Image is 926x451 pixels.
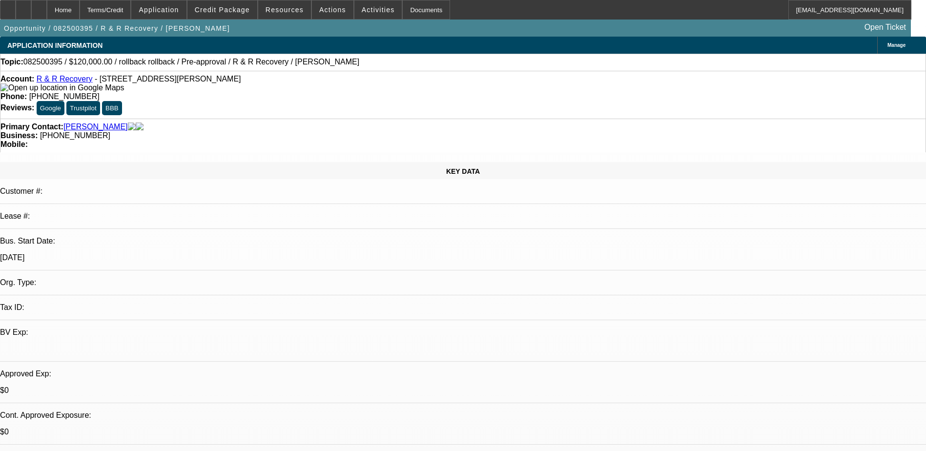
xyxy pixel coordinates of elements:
span: Resources [266,6,304,14]
button: Actions [312,0,353,19]
button: Credit Package [187,0,257,19]
button: Activities [354,0,402,19]
span: Credit Package [195,6,250,14]
strong: Topic: [0,58,23,66]
button: Application [131,0,186,19]
span: APPLICATION INFORMATION [7,41,103,49]
span: Application [139,6,179,14]
strong: Reviews: [0,103,34,112]
span: Opportunity / 082500395 / R & R Recovery / [PERSON_NAME] [4,24,230,32]
button: Resources [258,0,311,19]
span: 082500395 / $120,000.00 / rollback rollback / Pre-approval / R & R Recovery / [PERSON_NAME] [23,58,359,66]
strong: Business: [0,131,38,140]
button: Trustpilot [66,101,100,115]
span: Activities [362,6,395,14]
strong: Primary Contact: [0,123,63,131]
img: linkedin-icon.png [136,123,144,131]
strong: Account: [0,75,34,83]
span: - [STREET_ADDRESS][PERSON_NAME] [95,75,241,83]
button: Google [37,101,64,115]
span: Manage [887,42,905,48]
strong: Mobile: [0,140,28,148]
img: Open up location in Google Maps [0,83,124,92]
a: [PERSON_NAME] [63,123,128,131]
span: [PHONE_NUMBER] [29,92,100,101]
button: BBB [102,101,122,115]
strong: Phone: [0,92,27,101]
a: View Google Maps [0,83,124,92]
span: [PHONE_NUMBER] [40,131,110,140]
span: KEY DATA [446,167,480,175]
a: R & R Recovery [37,75,93,83]
span: Actions [319,6,346,14]
img: facebook-icon.png [128,123,136,131]
a: Open Ticket [861,19,910,36]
